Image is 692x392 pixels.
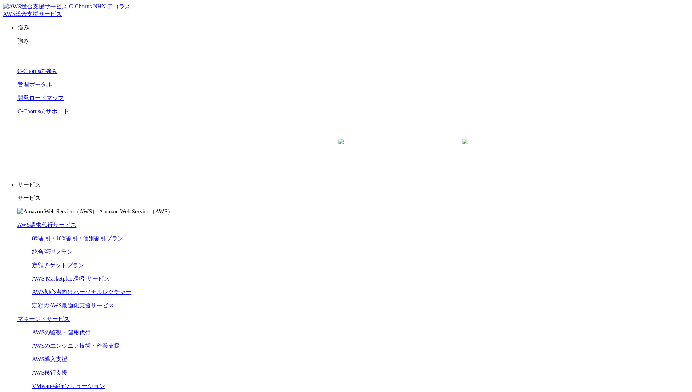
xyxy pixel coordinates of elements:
img: 矢印 [338,139,344,158]
a: 管理ポータル [17,81,52,87]
p: 強み [17,37,689,45]
a: AWS請求代行サービス [17,222,76,228]
a: AWS初心者向けパーソナルレクチャー [32,289,131,295]
a: AWSの監視・運用代行 [32,329,91,335]
a: 統合管理プラン [32,249,73,255]
img: Amazon Web Service（AWS） [17,208,98,216]
a: 開発ロードマップ [17,95,64,101]
a: AWS総合支援サービス C-Chorus NHN テコラスAWS総合支援サービス [3,3,130,17]
a: AWSのエンジニア技術・作業支援 [32,343,120,349]
a: 8%割引 / 10%割引 / 個別割引プラン [32,235,124,241]
a: C-Chorusの強み [17,68,57,74]
a: 定額チケットプラン [32,262,84,268]
a: VMware移行ソリューション [32,383,105,389]
p: サービス [17,181,689,189]
a: 定額のAWS最適化支援サービス [32,302,114,309]
p: サービス [17,195,689,202]
a: まずは相談する [357,139,474,157]
a: マネージドサービス [17,316,70,322]
a: 資料を請求する [233,139,350,157]
img: 矢印 [462,139,468,158]
a: AWS Marketplace割引サービス [32,275,110,282]
span: Amazon Web Service（AWS） [99,208,173,215]
a: AWS移行支援 [32,369,68,376]
p: 強み [17,24,689,32]
img: AWS総合支援サービス C-Chorus [3,3,92,11]
a: C-Chorusのサポート [17,108,69,114]
a: AWS導入支援 [32,356,68,362]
